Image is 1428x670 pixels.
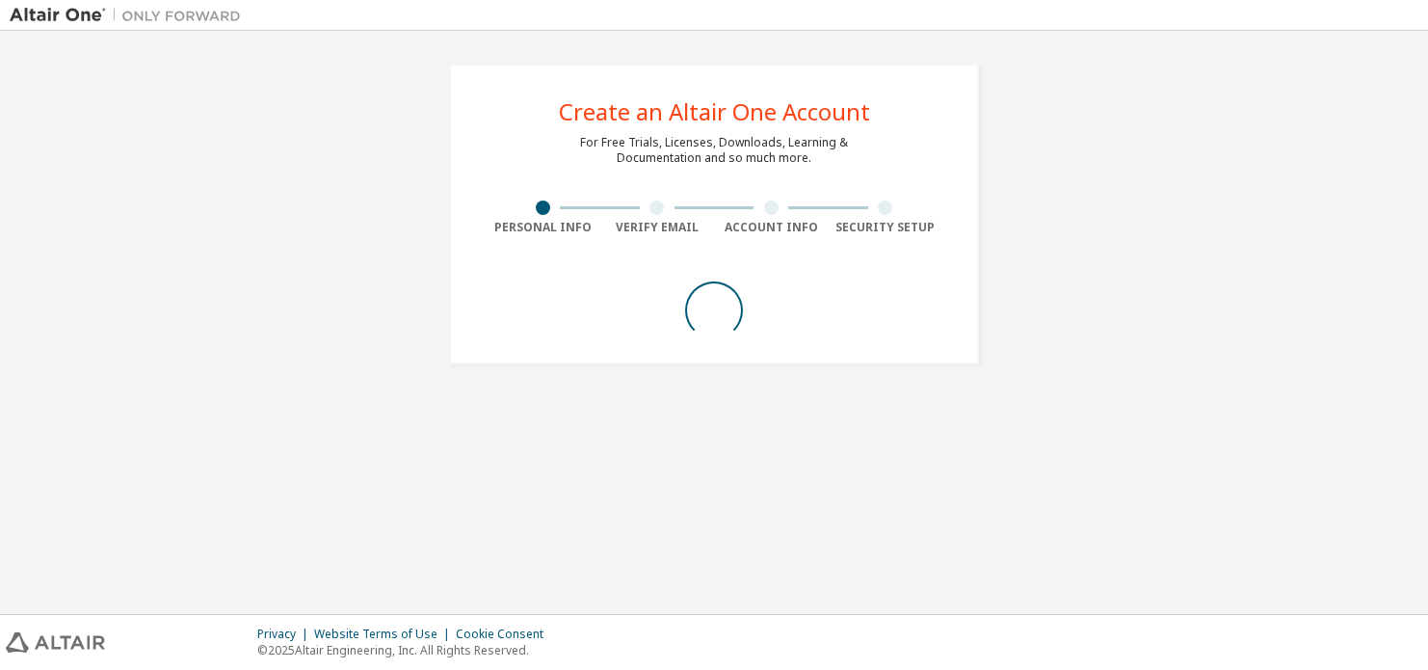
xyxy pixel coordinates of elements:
[580,135,848,166] div: For Free Trials, Licenses, Downloads, Learning & Documentation and so much more.
[257,627,314,642] div: Privacy
[10,6,251,25] img: Altair One
[829,220,943,235] div: Security Setup
[314,627,456,642] div: Website Terms of Use
[257,642,555,658] p: © 2025 Altair Engineering, Inc. All Rights Reserved.
[559,100,870,123] div: Create an Altair One Account
[6,632,105,653] img: altair_logo.svg
[456,627,555,642] div: Cookie Consent
[486,220,600,235] div: Personal Info
[600,220,715,235] div: Verify Email
[714,220,829,235] div: Account Info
